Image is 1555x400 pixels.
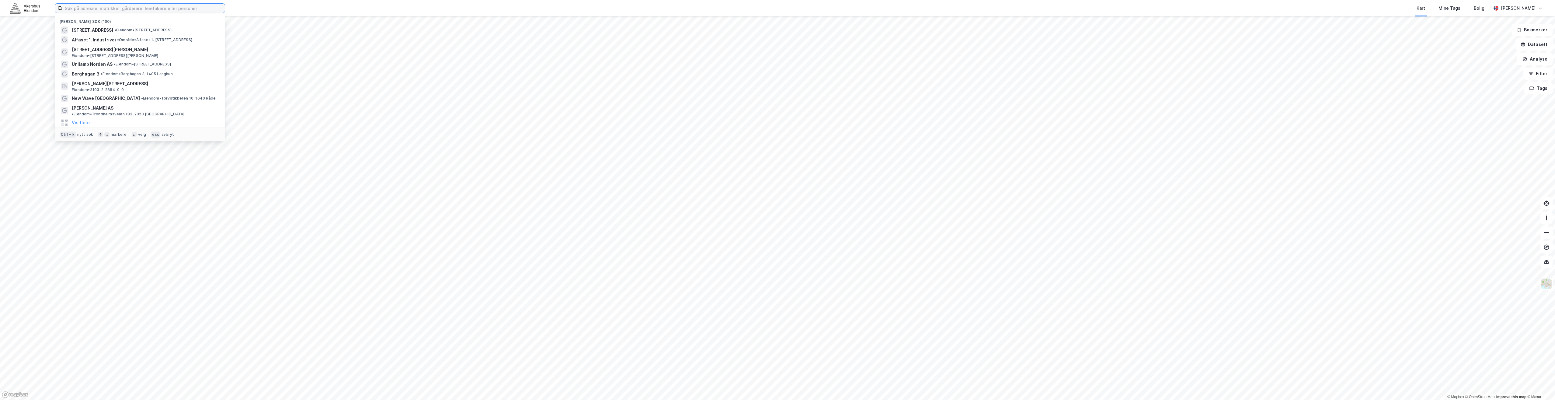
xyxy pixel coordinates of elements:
[114,62,116,66] span: •
[1501,5,1536,12] div: [PERSON_NAME]
[114,62,171,67] span: Eiendom • [STREET_ADDRESS]
[1417,5,1425,12] div: Kart
[1515,38,1553,51] button: Datasett
[1541,278,1552,289] img: Z
[101,72,103,76] span: •
[72,87,124,92] span: Eiendom • 3103-2-2884-0-0
[117,37,119,42] span: •
[141,96,143,100] span: •
[101,72,173,76] span: Eiendom • Berghagan 3, 1405 Langhus
[72,104,113,112] span: [PERSON_NAME] AS
[60,132,76,138] div: Ctrl + k
[1523,68,1553,80] button: Filter
[72,80,218,87] span: [PERSON_NAME][STREET_ADDRESS]
[72,26,113,34] span: [STREET_ADDRESS]
[1438,5,1460,12] div: Mine Tags
[72,46,218,53] span: [STREET_ADDRESS][PERSON_NAME]
[72,119,90,126] button: Vis flere
[162,132,174,137] div: avbryt
[138,132,146,137] div: velg
[72,95,140,102] span: New Wave [GEOGRAPHIC_DATA]
[141,96,216,101] span: Eiendom • Torvstikkeren 10, 1640 Råde
[151,132,160,138] div: esc
[1496,395,1526,399] a: Improve this map
[111,132,127,137] div: markere
[114,28,116,32] span: •
[1525,371,1555,400] iframe: Chat Widget
[55,14,225,25] div: [PERSON_NAME] søk (100)
[2,391,29,398] a: Mapbox homepage
[1517,53,1553,65] button: Analyse
[117,37,192,42] span: Område • Alfaset 1. [STREET_ADDRESS]
[72,112,184,117] span: Eiendom • Trondheimsveien 183, 2020 [GEOGRAPHIC_DATA]
[72,53,158,58] span: Eiendom • [STREET_ADDRESS][PERSON_NAME]
[77,132,93,137] div: nytt søk
[72,61,113,68] span: Unilamp Norden AS
[10,3,40,13] img: akershus-eiendom-logo.9091f326c980b4bce74ccdd9f866810c.svg
[1512,24,1553,36] button: Bokmerker
[1474,5,1484,12] div: Bolig
[1525,371,1555,400] div: Kontrollprogram for chat
[1465,395,1495,399] a: OpenStreetMap
[72,112,74,116] span: •
[1524,82,1553,94] button: Tags
[62,4,225,13] input: Søk på adresse, matrikkel, gårdeiere, leietakere eller personer
[1447,395,1464,399] a: Mapbox
[72,70,99,78] span: Berghagan 3
[114,28,172,33] span: Eiendom • [STREET_ADDRESS]
[72,36,116,44] span: Alfaset 1. Industrivei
